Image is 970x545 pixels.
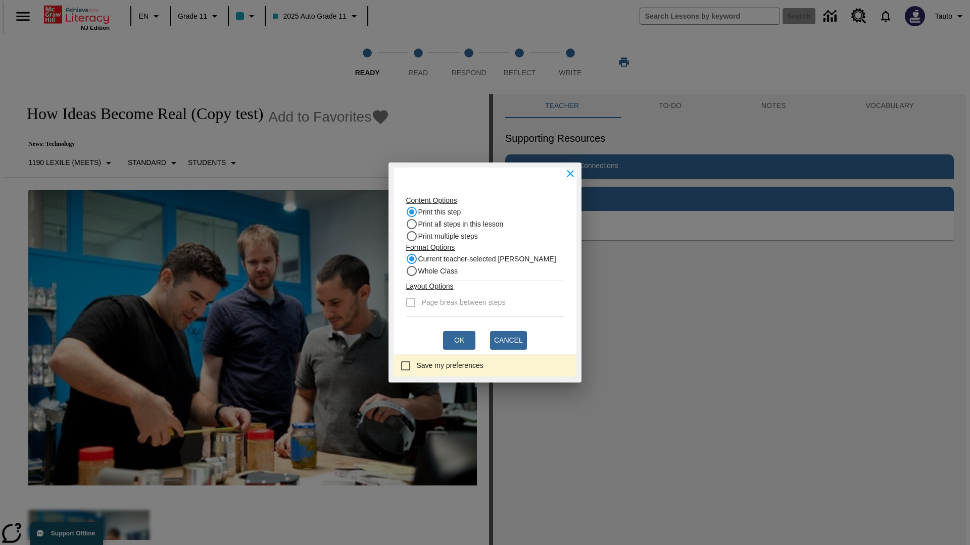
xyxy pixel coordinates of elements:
[418,207,461,217] span: Print this step
[418,266,458,277] span: Whole Class
[559,162,581,185] button: Close
[418,254,556,264] span: Current teacher-selected [PERSON_NAME]
[416,360,483,371] span: Save my preferences
[421,297,505,308] span: Page break between steps
[443,331,475,350] button: Ok, Will open in new browser window or tab
[418,231,477,242] span: Print multiple steps
[490,331,527,350] button: Cancel
[406,281,564,292] p: Layout Options
[406,242,564,253] p: Format Options
[406,195,564,206] p: Content Options
[418,219,503,230] span: Print all steps in this lesson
